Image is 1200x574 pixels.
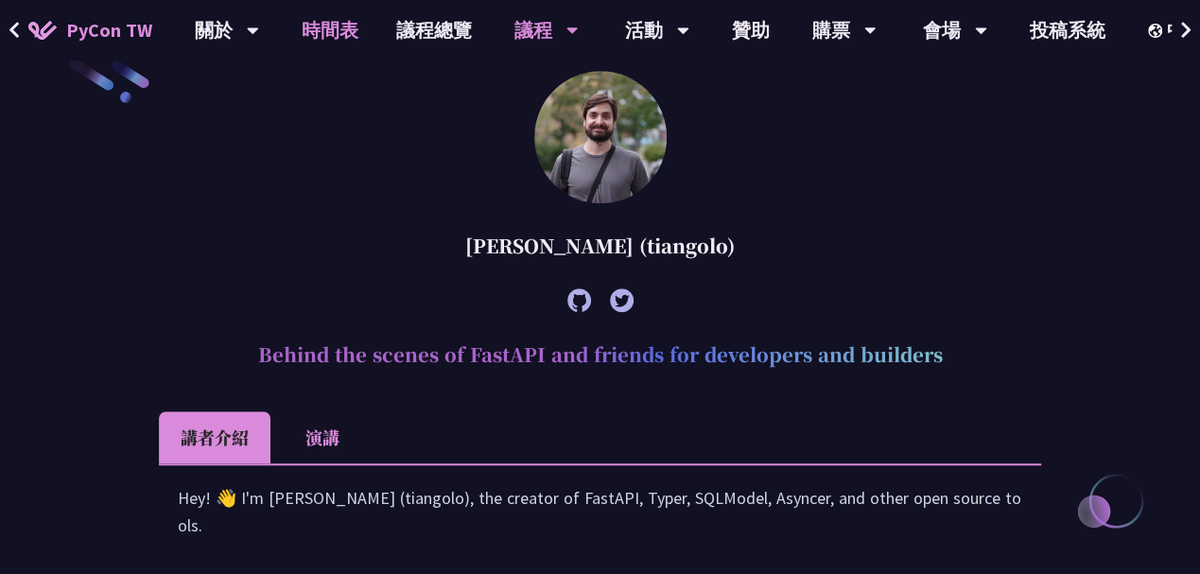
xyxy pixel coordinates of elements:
[9,7,171,54] a: PyCon TW
[1148,24,1167,38] img: Locale Icon
[159,217,1041,274] div: [PERSON_NAME] (tiangolo)
[270,411,374,463] li: 演講
[159,411,270,463] li: 講者介紹
[66,16,152,44] span: PyCon TW
[28,21,57,40] img: Home icon of PyCon TW 2025
[159,326,1041,383] h2: Behind the scenes of FastAPI and friends for developers and builders
[534,71,667,203] img: Sebastián Ramírez (tiangolo)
